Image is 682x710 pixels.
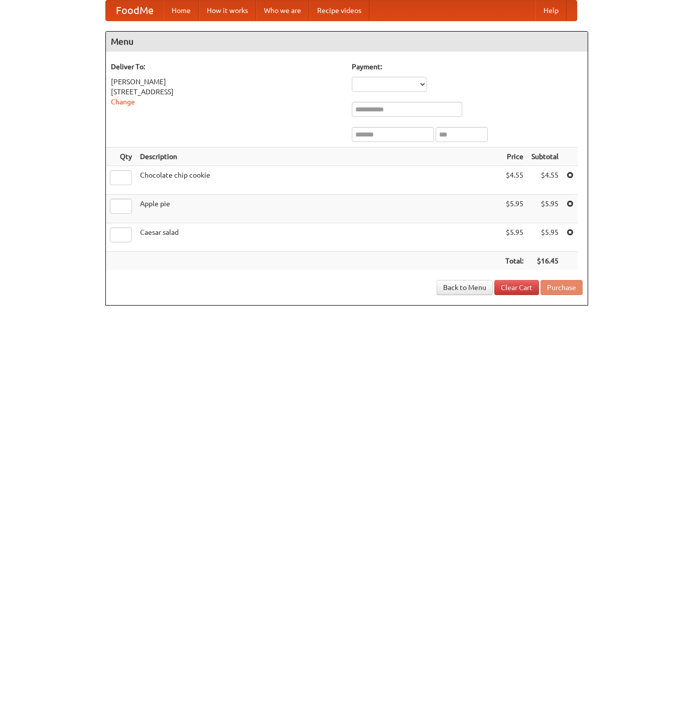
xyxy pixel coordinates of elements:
[527,252,563,270] th: $16.45
[540,280,583,295] button: Purchase
[501,148,527,166] th: Price
[256,1,309,21] a: Who we are
[501,195,527,223] td: $5.95
[437,280,493,295] a: Back to Menu
[136,223,501,252] td: Caesar salad
[527,223,563,252] td: $5.95
[111,77,342,87] div: [PERSON_NAME]
[111,98,135,106] a: Change
[106,32,588,52] h4: Menu
[136,148,501,166] th: Description
[501,166,527,195] td: $4.55
[111,87,342,97] div: [STREET_ADDRESS]
[106,148,136,166] th: Qty
[106,1,164,21] a: FoodMe
[136,195,501,223] td: Apple pie
[527,148,563,166] th: Subtotal
[535,1,567,21] a: Help
[352,62,583,72] h5: Payment:
[199,1,256,21] a: How it works
[494,280,539,295] a: Clear Cart
[136,166,501,195] td: Chocolate chip cookie
[527,195,563,223] td: $5.95
[501,252,527,270] th: Total:
[527,166,563,195] td: $4.55
[501,223,527,252] td: $5.95
[309,1,369,21] a: Recipe videos
[164,1,199,21] a: Home
[111,62,342,72] h5: Deliver To:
